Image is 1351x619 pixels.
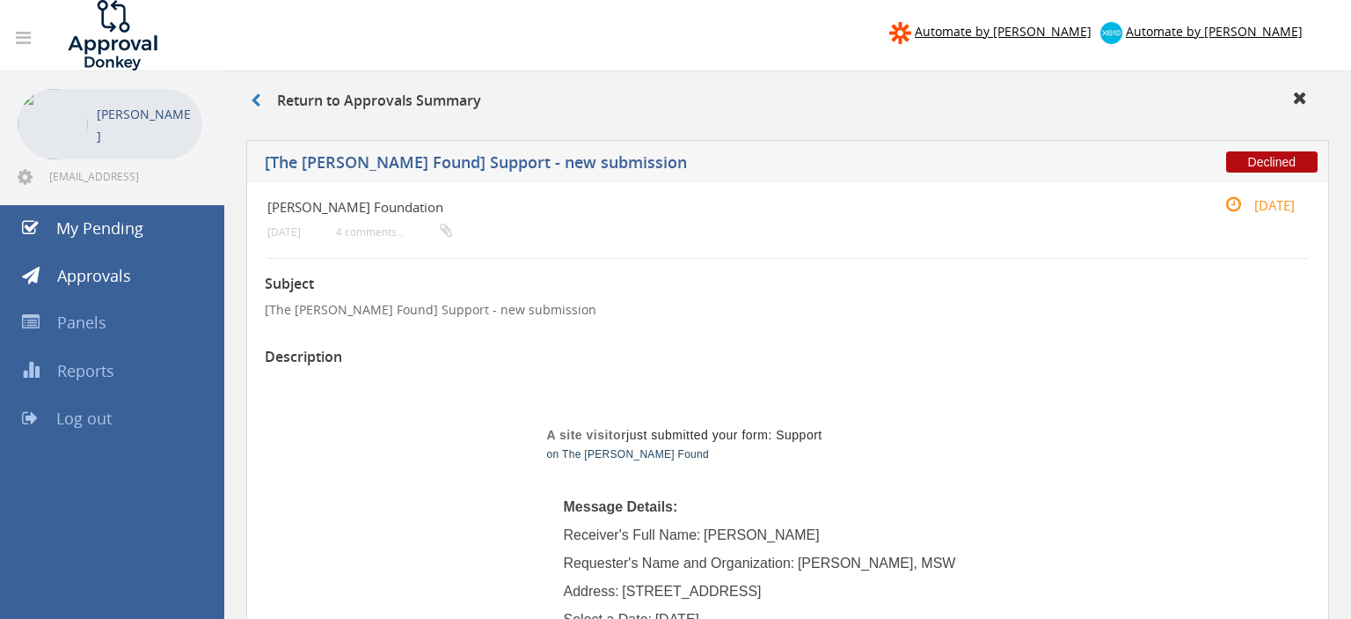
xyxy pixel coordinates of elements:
[1126,23,1303,40] span: Automate by [PERSON_NAME]
[1226,151,1318,173] span: Declined
[564,584,619,599] span: Address:
[622,584,761,599] span: [STREET_ADDRESS]
[547,428,627,442] strong: A site visitor
[1100,22,1122,44] img: xero-logo.png
[547,428,822,442] span: just submitted your form: Support
[564,527,701,542] span: Receiver's Full Name:
[251,93,481,109] h3: Return to Approvals Summary
[265,301,1311,319] p: [The [PERSON_NAME] Found] Support - new submission
[564,499,678,514] span: Message Details:
[704,527,820,542] span: [PERSON_NAME]
[265,350,1311,365] h3: Description
[57,265,131,286] span: Approvals
[265,276,1311,292] h3: Subject
[56,408,112,429] span: Log out
[562,448,709,461] a: The [PERSON_NAME] Found
[56,217,143,239] span: My Pending
[267,225,301,239] small: [DATE]
[49,169,199,183] span: [EMAIL_ADDRESS][DOMAIN_NAME]
[265,154,1000,176] h5: [The [PERSON_NAME] Found] Support - new submission
[889,22,911,44] img: zapier-logomark.png
[57,312,106,333] span: Panels
[915,23,1092,40] span: Automate by [PERSON_NAME]
[336,225,452,239] small: 4 comments...
[57,360,114,381] span: Reports
[547,448,559,461] span: on
[97,103,194,147] p: [PERSON_NAME]
[1207,195,1295,215] small: [DATE]
[267,200,1135,215] h4: [PERSON_NAME] Foundation
[798,556,956,571] span: [PERSON_NAME], MSW
[564,556,795,571] span: Requester's Name and Organization:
